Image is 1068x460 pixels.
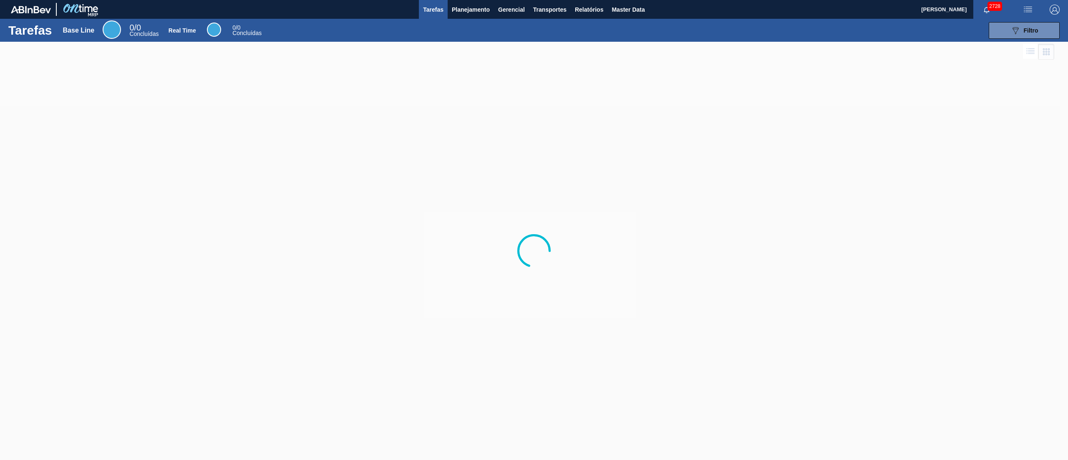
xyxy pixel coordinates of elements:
div: Base Line [63,27,95,34]
span: Master Data [612,5,645,15]
h1: Tarefas [8,25,52,35]
span: 0 [232,24,236,31]
div: Base Line [129,24,159,37]
div: Real Time [207,23,221,37]
span: Transportes [533,5,567,15]
span: Concluídas [129,30,159,37]
img: userActions [1023,5,1033,15]
button: Filtro [989,22,1060,39]
span: / 0 [232,24,240,31]
button: Notificações [973,4,1000,15]
div: Real Time [169,27,196,34]
img: TNhmsLtSVTkK8tSr43FrP2fwEKptu5GPRR3wAAAABJRU5ErkJggg== [11,6,51,13]
span: Concluídas [232,30,262,36]
span: Filtro [1024,27,1038,34]
span: Tarefas [423,5,443,15]
img: Logout [1050,5,1060,15]
span: Planejamento [452,5,490,15]
div: Base Line [103,20,121,39]
span: Gerencial [498,5,525,15]
span: 0 [129,23,134,32]
span: 2728 [987,2,1002,11]
div: Real Time [232,25,262,36]
span: Relatórios [575,5,603,15]
span: / 0 [129,23,141,32]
